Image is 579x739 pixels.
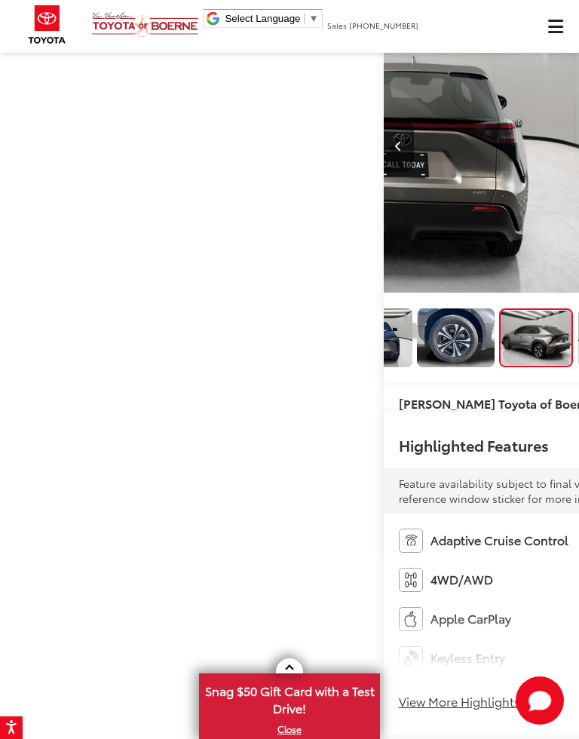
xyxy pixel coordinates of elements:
[516,676,564,725] button: Toggle Chat Window
[308,13,318,24] span: ▼
[225,13,300,24] span: Select Language
[304,13,305,24] span: ​
[416,308,495,367] img: 2024 Toyota bZ4X XLE
[91,11,199,38] img: Vic Vaughan Toyota of Boerne
[201,675,378,721] span: Snag $50 Gift Card with a Test Drive!
[430,571,493,588] span: 4WD/AWD
[399,437,549,453] h2: Highlighted Features
[399,568,423,592] img: 4WD/AWD
[384,119,414,172] button: Previous image
[225,13,318,24] a: Select Language​
[327,20,347,31] span: Sales
[349,20,418,31] span: [PHONE_NUMBER]
[499,308,573,367] a: Expand Photo 3
[399,529,423,553] img: Adaptive Cruise Control
[399,693,532,710] button: View More Highlights...
[430,532,568,549] span: Adaptive Cruise Control
[417,308,494,367] a: Expand Photo 2
[516,676,564,725] svg: Start Chat
[399,607,423,631] img: Apple CarPlay
[500,311,572,365] img: 2024 Toyota bZ4X XLE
